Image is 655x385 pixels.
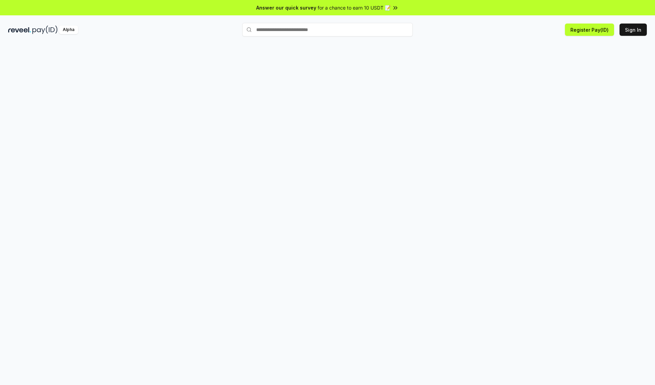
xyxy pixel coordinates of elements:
span: for a chance to earn 10 USDT 📝 [318,4,391,11]
div: Alpha [59,26,78,34]
button: Register Pay(ID) [565,24,614,36]
img: reveel_dark [8,26,31,34]
button: Sign In [620,24,647,36]
span: Answer our quick survey [256,4,316,11]
img: pay_id [32,26,58,34]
